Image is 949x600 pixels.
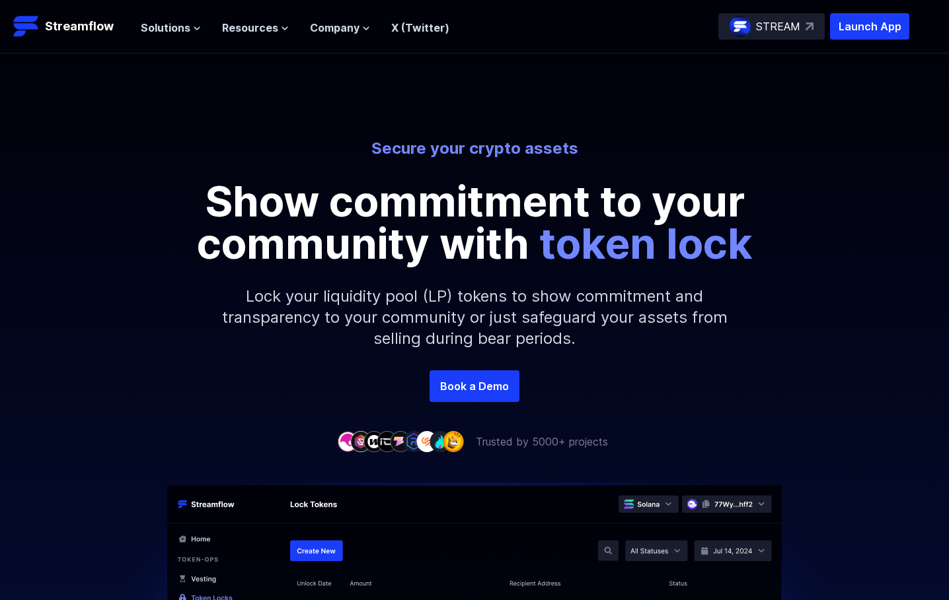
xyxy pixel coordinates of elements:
[476,434,608,450] p: Trusted by 5000+ projects
[430,431,451,451] img: company-8
[730,16,751,37] img: streamflow-logo-circle.png
[222,20,278,36] span: Resources
[377,431,398,451] img: company-4
[363,431,385,451] img: company-3
[830,13,909,40] button: Launch App
[416,431,437,451] img: company-7
[190,265,759,370] p: Lock your liquidity pool (LP) tokens to show commitment and transparency to your community or jus...
[45,17,114,36] p: Streamflow
[430,370,519,402] a: Book a Demo
[13,13,128,40] a: Streamflow
[806,22,814,30] img: top-right-arrow.svg
[390,431,411,451] img: company-5
[350,431,371,451] img: company-2
[310,20,360,36] span: Company
[391,21,449,34] a: X (Twitter)
[13,13,40,40] img: Streamflow Logo
[718,13,825,40] a: STREAM
[177,180,772,265] p: Show commitment to your community with
[310,20,370,36] button: Company
[337,431,358,451] img: company-1
[141,20,190,36] span: Solutions
[222,20,289,36] button: Resources
[443,431,464,451] img: company-9
[403,431,424,451] img: company-6
[539,218,753,269] span: token lock
[108,138,841,159] p: Secure your crypto assets
[141,20,201,36] button: Solutions
[756,18,800,34] p: STREAM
